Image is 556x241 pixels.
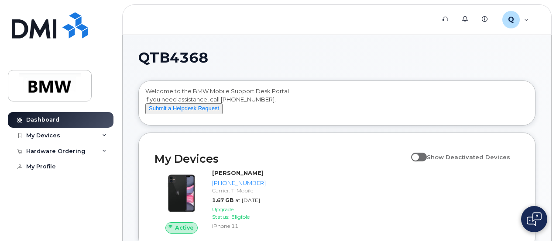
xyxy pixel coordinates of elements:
strong: [PERSON_NAME] [212,169,264,176]
div: [PHONE_NUMBER] [212,179,266,187]
button: Submit a Helpdesk Request [145,103,223,114]
div: iPhone 11 [212,222,266,230]
div: Welcome to the BMW Mobile Support Desk Portal If you need assistance, call [PHONE_NUMBER]. [145,87,529,122]
input: Show Deactivated Devices [411,149,418,156]
a: Active[PERSON_NAME][PHONE_NUMBER]Carrier: T-Mobile1.67 GBat [DATE]Upgrade Status:EligibleiPhone 11 [154,169,269,233]
span: at [DATE] [235,197,260,203]
span: QTB4368 [138,51,208,64]
span: 1.67 GB [212,197,233,203]
span: Show Deactivated Devices [427,154,510,161]
span: Active [175,224,194,232]
img: Open chat [527,212,542,226]
div: Carrier: T-Mobile [212,187,266,194]
h2: My Devices [154,152,407,165]
a: Submit a Helpdesk Request [145,105,223,112]
span: Eligible [231,213,250,220]
img: iPhone_11.jpg [161,173,202,213]
span: Upgrade Status: [212,206,233,220]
